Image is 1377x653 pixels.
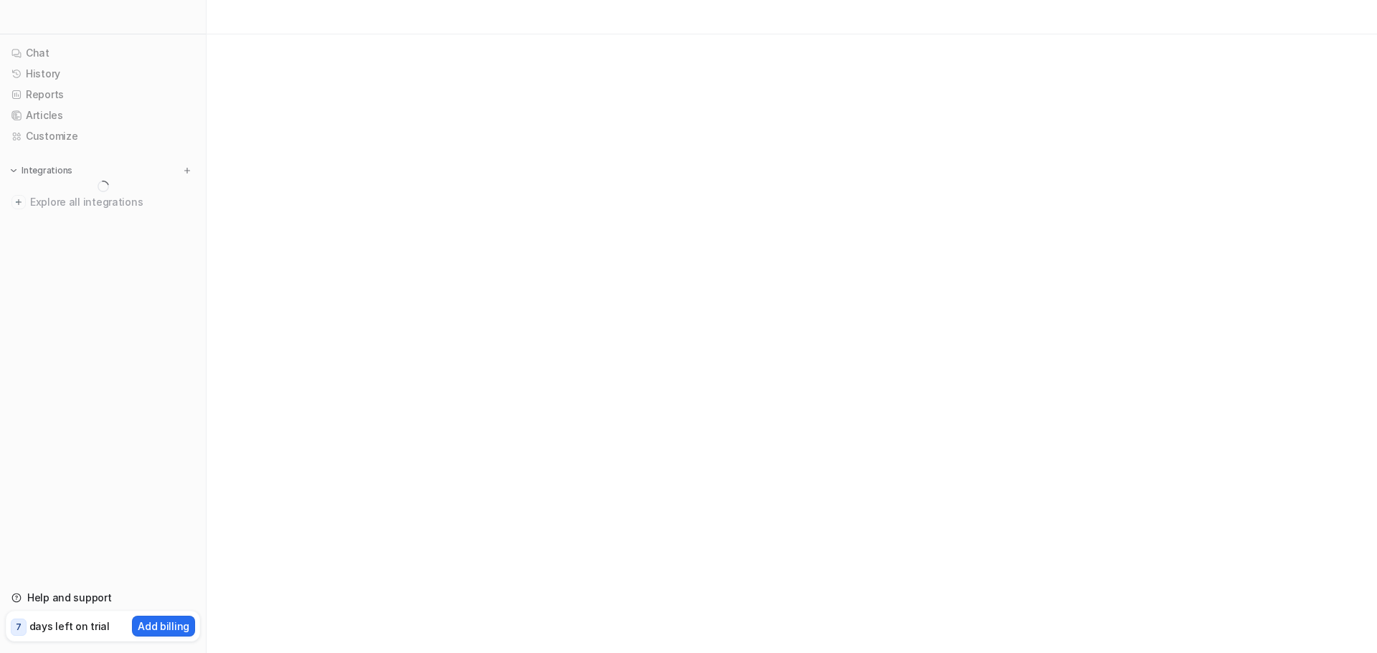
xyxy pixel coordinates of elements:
[6,192,200,212] a: Explore all integrations
[6,163,77,178] button: Integrations
[6,85,200,105] a: Reports
[22,165,72,176] p: Integrations
[182,166,192,176] img: menu_add.svg
[6,64,200,84] a: History
[138,619,189,634] p: Add billing
[132,616,195,637] button: Add billing
[29,619,110,634] p: days left on trial
[6,126,200,146] a: Customize
[30,191,194,214] span: Explore all integrations
[6,588,200,608] a: Help and support
[16,621,22,634] p: 7
[6,105,200,125] a: Articles
[6,43,200,63] a: Chat
[11,195,26,209] img: explore all integrations
[9,166,19,176] img: expand menu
